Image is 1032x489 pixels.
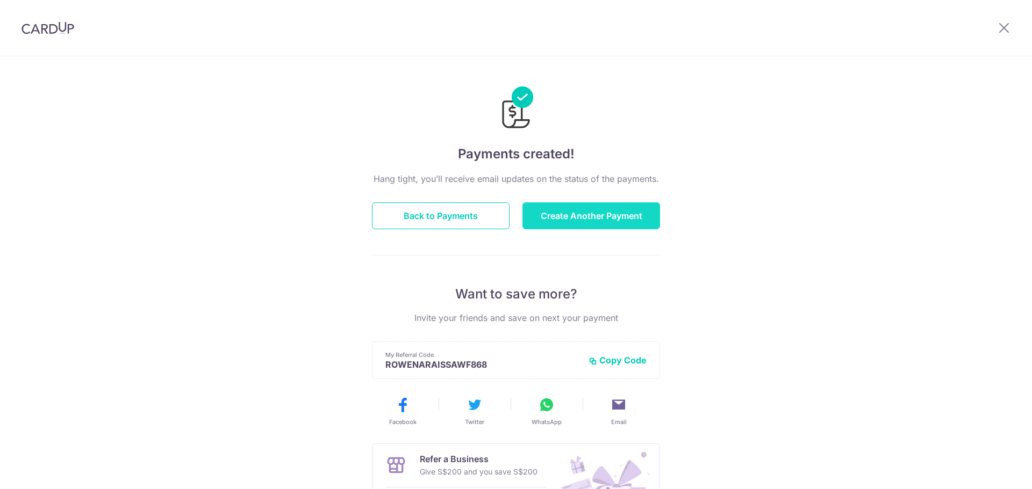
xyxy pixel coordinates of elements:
p: ROWENARAISSAWF868 [385,359,580,370]
button: Twitter [443,396,506,426]
span: Facebook [389,418,417,426]
iframe: Opens a widget where you can find more information [963,457,1021,484]
p: Give S$200 and you save S$200 [420,465,537,478]
button: WhatsApp [515,396,578,426]
p: Hang tight, you’ll receive email updates on the status of the payments. [372,172,660,185]
button: Create Another Payment [522,202,660,229]
img: CardUp [21,21,74,34]
button: Facebook [371,396,434,426]
p: Want to save more? [372,286,660,303]
span: WhatsApp [532,418,562,426]
span: Email [611,418,627,426]
button: Email [587,396,650,426]
img: Payments [499,86,533,132]
button: Back to Payments [372,202,510,229]
p: My Referral Code [385,351,580,359]
p: Refer a Business [420,452,537,465]
p: Invite your friends and save on next your payment [372,311,660,324]
h4: Payments created! [372,144,660,164]
button: Copy Code [589,355,647,366]
span: Twitter [465,418,484,426]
